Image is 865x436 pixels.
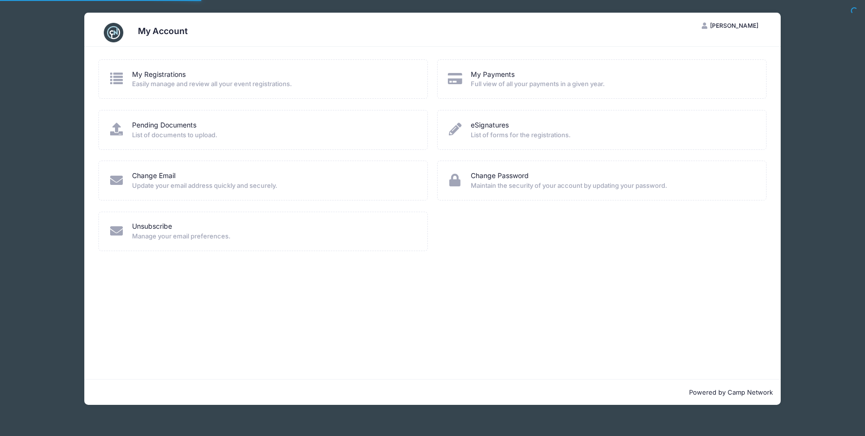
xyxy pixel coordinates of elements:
h3: My Account [138,26,188,36]
span: List of documents to upload. [132,130,414,140]
a: Change Email [132,171,175,181]
a: Change Password [471,171,529,181]
span: List of forms for the registrations. [471,130,753,140]
span: [PERSON_NAME] [710,22,758,29]
span: Full view of all your payments in a given year. [471,79,753,89]
button: [PERSON_NAME] [693,18,767,34]
a: Pending Documents [132,120,196,130]
a: Unsubscribe [132,221,172,232]
p: Powered by Camp Network [92,388,773,398]
a: My Payments [471,70,515,80]
a: eSignatures [471,120,509,130]
a: My Registrations [132,70,186,80]
span: Maintain the security of your account by updating your password. [471,181,753,191]
span: Easily manage and review all your event registrations. [132,79,414,89]
img: CampNetwork [104,23,123,42]
span: Update your email address quickly and securely. [132,181,414,191]
span: Manage your email preferences. [132,232,414,241]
